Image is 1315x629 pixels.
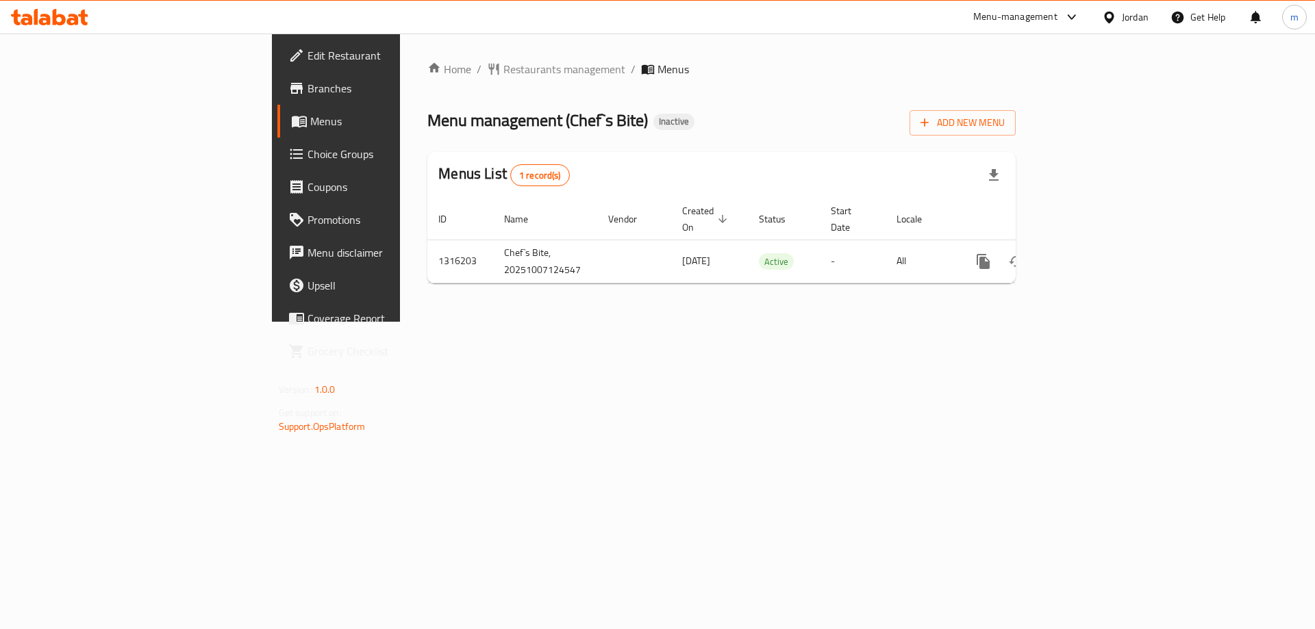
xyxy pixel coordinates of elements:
[308,146,481,162] span: Choice Groups
[427,105,648,136] span: Menu management ( Chef`s Bite )
[653,116,694,127] span: Inactive
[910,110,1016,136] button: Add New Menu
[487,61,625,77] a: Restaurants management
[510,164,570,186] div: Total records count
[973,9,1057,25] div: Menu-management
[956,198,1110,240] th: Actions
[977,159,1010,192] div: Export file
[427,61,1016,77] nav: breadcrumb
[1000,245,1033,278] button: Change Status
[308,211,481,228] span: Promotions
[759,254,794,270] span: Active
[759,211,803,227] span: Status
[427,198,1110,283] table: enhanced table
[831,203,869,235] span: Start Date
[277,39,492,72] a: Edit Restaurant
[277,105,492,138] a: Menus
[308,310,481,326] span: Coverage Report
[967,245,1000,278] button: more
[277,269,492,302] a: Upsell
[310,113,481,129] span: Menus
[279,381,312,398] span: Version:
[308,80,481,97] span: Branches
[277,302,492,335] a: Coverage Report
[1290,10,1299,25] span: m
[682,252,710,270] span: [DATE]
[438,211,464,227] span: ID
[277,170,492,203] a: Coupons
[820,240,886,283] td: -
[503,61,625,77] span: Restaurants management
[279,418,366,435] a: Support.OpsPlatform
[308,179,481,195] span: Coupons
[277,335,492,368] a: Grocery Checklist
[279,404,342,422] span: Get support on:
[277,138,492,170] a: Choice Groups
[897,211,940,227] span: Locale
[277,236,492,269] a: Menu disclaimer
[277,203,492,236] a: Promotions
[631,61,636,77] li: /
[277,72,492,105] a: Branches
[308,277,481,294] span: Upsell
[682,203,731,235] span: Created On
[504,211,546,227] span: Name
[438,164,569,186] h2: Menus List
[920,114,1005,131] span: Add New Menu
[314,381,336,398] span: 1.0.0
[653,114,694,130] div: Inactive
[308,47,481,64] span: Edit Restaurant
[759,253,794,270] div: Active
[1122,10,1149,25] div: Jordan
[511,169,569,182] span: 1 record(s)
[886,240,956,283] td: All
[308,244,481,261] span: Menu disclaimer
[657,61,689,77] span: Menus
[608,211,655,227] span: Vendor
[493,240,597,283] td: Chef`s Bite, 20251007124547
[308,343,481,359] span: Grocery Checklist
